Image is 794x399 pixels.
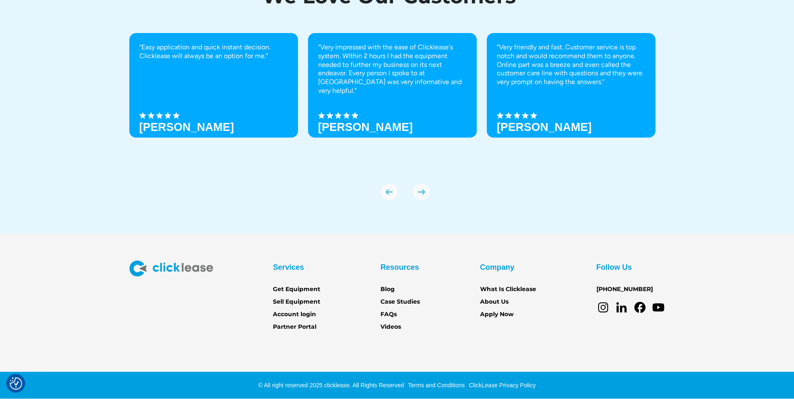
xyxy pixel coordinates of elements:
[129,33,298,167] div: 1 of 8
[10,377,22,390] img: Revisit consent button
[505,112,512,119] img: Black star icon
[139,121,234,133] h3: [PERSON_NAME]
[352,112,358,119] img: Black star icon
[497,112,504,119] img: Black star icon
[497,43,645,87] p: “Very friendly and fast. Customer service is top notch and would recommend them to anyone. Online...
[380,310,397,319] a: FAQs
[380,322,401,332] a: Videos
[273,261,304,274] div: Services
[381,184,398,200] div: previous slide
[596,285,653,294] a: [PHONE_NUMBER]
[129,33,665,200] div: carousel
[381,184,398,200] img: arrow Icon
[380,297,420,307] a: Case Studies
[413,184,430,200] img: arrow Icon
[480,285,536,294] a: What Is Clicklease
[139,43,288,61] p: “Easy application and quick instant decision. Clicklease will always be an option for me.”
[273,310,316,319] a: Account login
[156,112,163,119] img: Black star icon
[173,112,180,119] img: Black star icon
[139,112,146,119] img: Black star icon
[10,377,22,390] button: Consent Preferences
[318,112,325,119] img: Black star icon
[480,310,514,319] a: Apply Now
[406,382,465,389] a: Terms and Conditions
[522,112,529,119] img: Black star icon
[497,121,592,133] h3: [PERSON_NAME]
[343,112,350,119] img: Black star icon
[318,43,467,95] p: "Very impressed with the ease of Clicklease's system. Within 2 hours I had the equipment needed t...
[467,382,536,389] a: ClickLease Privacy Policy
[514,112,520,119] img: Black star icon
[480,297,509,307] a: About Us
[129,261,213,276] img: Clicklease logo
[164,112,171,119] img: Black star icon
[480,261,514,274] div: Company
[318,121,413,133] strong: [PERSON_NAME]
[273,322,316,332] a: Partner Portal
[380,285,395,294] a: Blog
[308,33,477,167] div: 2 of 8
[326,112,333,119] img: Black star icon
[487,33,655,167] div: 3 of 8
[258,381,404,389] div: © All right reserved 2025 clicklease. All Rights Reserved
[380,261,419,274] div: Resources
[273,285,320,294] a: Get Equipment
[148,112,154,119] img: Black star icon
[273,297,320,307] a: Sell Equipment
[530,112,537,119] img: Black star icon
[335,112,342,119] img: Black star icon
[596,261,632,274] div: Follow Us
[413,184,430,200] div: next slide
